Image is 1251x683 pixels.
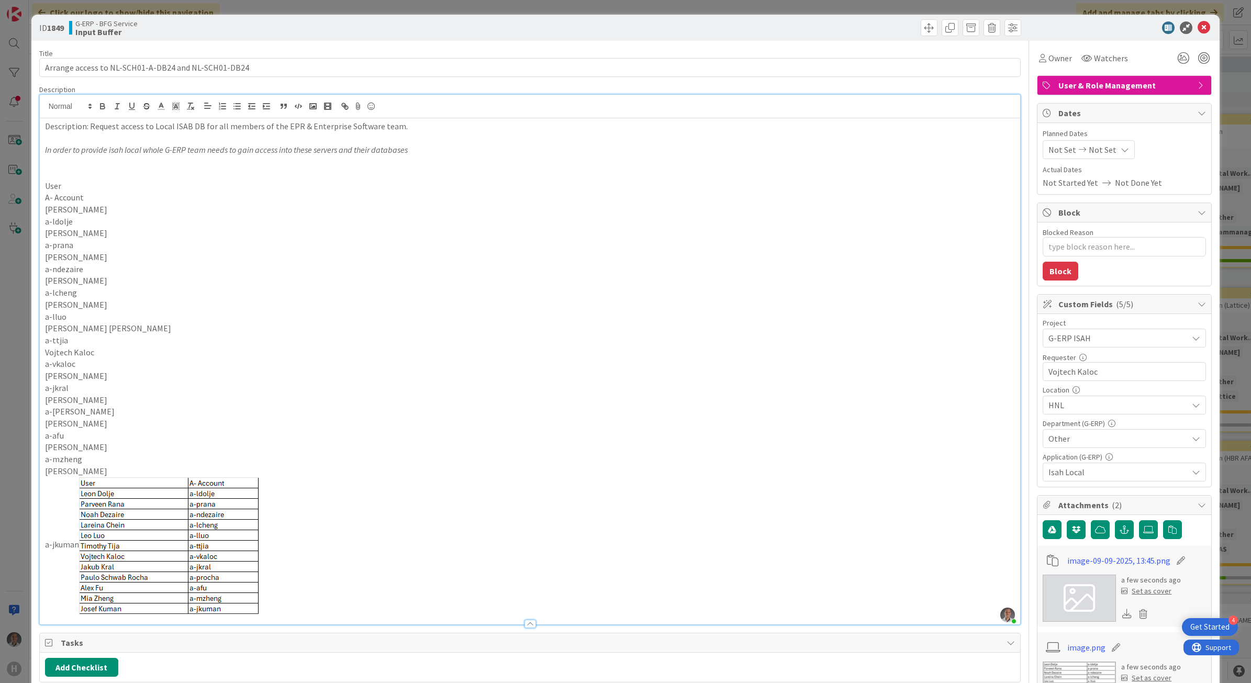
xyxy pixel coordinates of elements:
img: ZpNBD4BARTTTSPmcCHrinQHkN84PXMwn.jpg [1000,608,1015,622]
span: Block [1058,206,1192,219]
p: a-vkaloc [45,358,1015,370]
p: [PERSON_NAME] [45,441,1015,453]
p: a-ldolje [45,216,1015,228]
label: Blocked Reason [1043,228,1093,237]
span: User & Role Management [1058,79,1192,92]
div: Location [1043,386,1206,394]
p: [PERSON_NAME] [45,275,1015,287]
span: ( 5/5 ) [1116,299,1133,309]
button: Block [1043,262,1078,281]
span: Not Set [1089,143,1116,156]
p: a-ttjia [45,334,1015,346]
label: Title [39,49,53,58]
div: a few seconds ago [1121,662,1181,673]
em: In order to provide isah local whole G-ERP team needs to gain access into these servers and their... [45,144,408,155]
span: Not Done Yet [1115,176,1162,189]
span: Isah Local [1048,466,1188,478]
p: [PERSON_NAME] [45,299,1015,311]
a: image-09-09-2025, 13:45.png [1067,554,1170,567]
p: A- Account [45,192,1015,204]
p: a-mzheng [45,453,1015,465]
label: Requester [1043,353,1076,362]
p: [PERSON_NAME] [45,370,1015,382]
p: [PERSON_NAME] [45,418,1015,430]
span: Actual Dates [1043,164,1206,175]
div: Get Started [1190,622,1230,632]
span: Dates [1058,107,1192,119]
p: a-jkral [45,382,1015,394]
p: User [45,180,1015,192]
span: G-ERP - BFG Service [75,19,138,28]
span: Owner [1048,52,1072,64]
span: Description [39,85,75,94]
p: a-jkuman [45,477,1015,614]
button: Add Checklist [45,658,118,677]
div: Project [1043,319,1206,327]
span: Other [1048,432,1188,445]
span: ( 2 ) [1112,500,1122,510]
p: Vojtech Kaloc [45,346,1015,359]
div: Department (G-ERP) [1043,420,1206,427]
p: [PERSON_NAME] [45,394,1015,406]
span: Not Set [1048,143,1076,156]
p: a-lcheng [45,287,1015,299]
p: a-prana [45,239,1015,251]
span: Watchers [1094,52,1128,64]
p: [PERSON_NAME] [45,204,1015,216]
div: Application (G-ERP) [1043,453,1206,461]
p: [PERSON_NAME] [45,251,1015,263]
span: G-ERP ISAH [1048,331,1182,345]
p: [PERSON_NAME] [45,465,1015,477]
p: a-[PERSON_NAME] [45,406,1015,418]
span: Attachments [1058,499,1192,511]
div: a few seconds ago [1121,575,1181,586]
img: image.png [79,477,259,614]
p: a-lluo [45,311,1015,323]
div: Open Get Started checklist, remaining modules: 4 [1182,618,1238,636]
b: 1849 [47,23,64,33]
span: Planned Dates [1043,128,1206,139]
div: Download [1121,607,1133,621]
span: ID [39,21,64,34]
p: [PERSON_NAME] [PERSON_NAME] [45,322,1015,334]
span: Tasks [61,636,1002,649]
span: Not Started Yet [1043,176,1098,189]
span: Custom Fields [1058,298,1192,310]
a: image.png [1067,641,1105,654]
p: [PERSON_NAME] [45,227,1015,239]
p: Description: Request access to Local ISAB DB for all members of the EPR & Enterprise Software team. [45,120,1015,132]
div: Set as cover [1121,586,1171,597]
p: a-ndezaire [45,263,1015,275]
span: Support [22,2,48,14]
input: type card name here... [39,58,1021,77]
div: 4 [1228,615,1238,625]
span: HNL [1048,399,1188,411]
b: Input Buffer [75,28,138,36]
p: a-afu [45,430,1015,442]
